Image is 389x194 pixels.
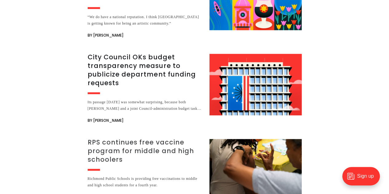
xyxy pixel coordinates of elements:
[88,32,124,39] span: By [PERSON_NAME]
[88,99,202,112] div: Its passage [DATE] was somewhat surprising, because both [PERSON_NAME] and a joint Council-admini...
[337,164,389,194] iframe: portal-trigger
[209,54,302,115] img: City Council OKs budget transparency measure to publicize department funding requests
[88,176,202,188] div: Richmond Public Schools is providing free vaccinations to middle and high school students for a f...
[88,138,202,164] h3: RPS continues free vaccine program for middle and high schoolers
[88,14,202,27] div: “We do have a national reputation. I think [GEOGRAPHIC_DATA] is getting known for being an artist...
[88,54,302,124] a: City Council OKs budget transparency measure to publicize department funding requests Its passage...
[88,53,202,87] h3: City Council OKs budget transparency measure to publicize department funding requests
[88,117,124,124] span: By [PERSON_NAME]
